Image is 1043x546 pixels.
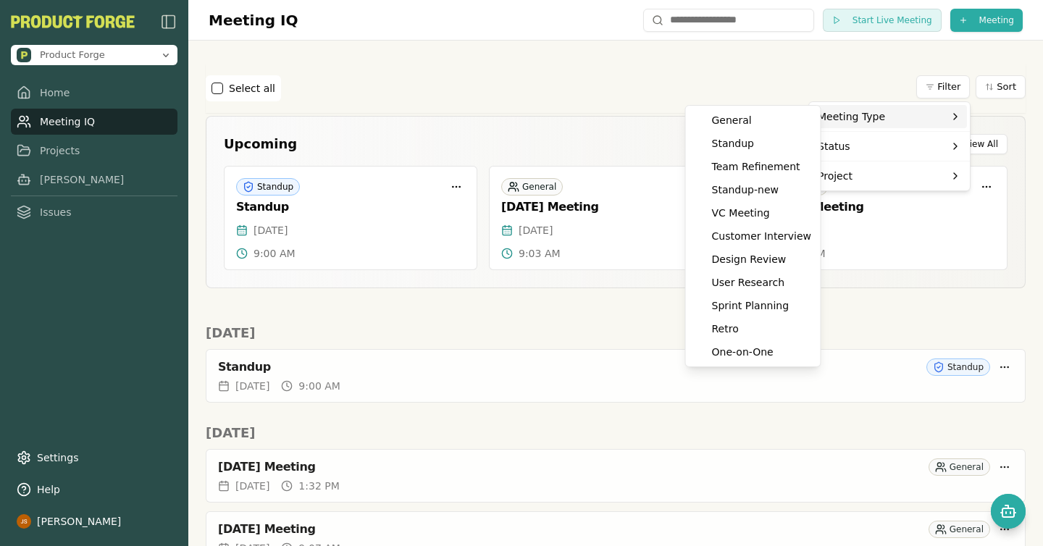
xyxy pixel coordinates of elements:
[812,164,967,188] div: Project
[689,109,818,132] div: General
[689,132,818,155] div: Standup
[818,109,885,124] span: Meeting Type
[818,139,850,154] span: Status
[808,101,971,191] div: Filter
[689,155,818,178] div: Team Refinement
[689,178,818,201] div: Standup-new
